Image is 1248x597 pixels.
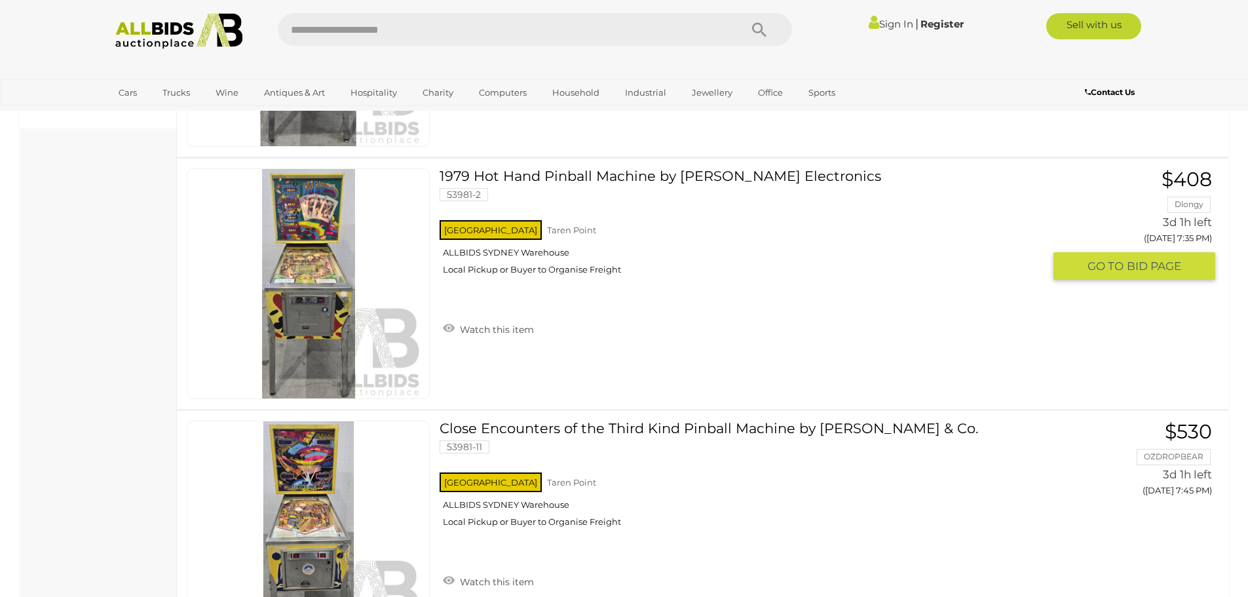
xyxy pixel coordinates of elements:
span: GO TO [1087,259,1127,274]
a: Antiques & Art [255,82,333,104]
a: Close Encounters of the Third Kind Pinball Machine by [PERSON_NAME] & Co. 53981-11 [GEOGRAPHIC_DA... [449,421,1043,537]
img: 53981-2a.jpg [194,169,423,398]
span: Watch this item [457,324,534,336]
a: Trucks [154,82,199,104]
a: Watch this item [440,318,537,338]
a: $408 Dlongy 3d 1h left ([DATE] 7:35 PM) GO TOBID PAGE [1063,168,1215,281]
span: $408 [1162,167,1212,191]
button: Search [727,13,792,46]
a: Watch this item [440,571,537,590]
a: Wine [207,82,247,104]
span: BID PAGE [1127,259,1181,274]
a: [GEOGRAPHIC_DATA] [110,104,220,125]
a: Office [749,82,791,104]
a: Sell with us [1046,13,1141,39]
a: 1979 Hot Hand Pinball Machine by [PERSON_NAME] Electronics 53981-2 [GEOGRAPHIC_DATA] Taren Point ... [449,168,1043,285]
a: Industrial [616,82,675,104]
a: Sign In [869,18,913,30]
a: Jewellery [683,82,741,104]
a: $530 OZDROPBEAR 3d 1h left ([DATE] 7:45 PM) [1063,421,1215,503]
a: Register [920,18,964,30]
a: Hospitality [342,82,406,104]
a: Charity [414,82,462,104]
b: Contact Us [1085,87,1135,97]
button: GO TOBID PAGE [1053,252,1215,280]
a: Sports [800,82,844,104]
a: Cars [110,82,145,104]
img: Allbids.com.au [108,13,250,49]
a: Contact Us [1085,85,1138,100]
span: Watch this item [457,576,534,588]
a: Computers [470,82,535,104]
span: | [915,16,918,31]
a: Household [544,82,608,104]
span: $530 [1165,419,1212,444]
